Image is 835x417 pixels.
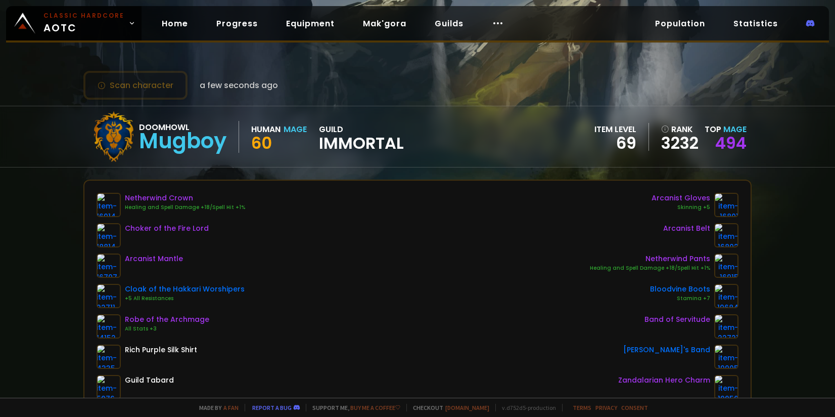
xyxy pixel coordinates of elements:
div: Doomhowl [139,121,226,134]
div: Cloak of the Hakkari Worshipers [125,284,245,295]
img: item-16797 [97,254,121,278]
div: Robe of the Archmage [125,314,209,325]
span: v. d752d5 - production [495,404,556,411]
div: Band of Servitude [644,314,710,325]
div: Rich Purple Silk Shirt [125,345,197,355]
a: [DOMAIN_NAME] [445,404,489,411]
a: Buy me a coffee [350,404,400,411]
img: item-22721 [714,314,738,339]
div: Guild Tabard [125,375,174,386]
div: Netherwind Pants [590,254,710,264]
div: Netherwind Crown [125,193,245,203]
a: Terms [573,404,591,411]
a: Progress [208,13,266,34]
span: a few seconds ago [200,79,278,92]
span: Made by [193,404,239,411]
span: Mage [723,123,747,135]
div: All Stats +3 [125,325,209,333]
span: 60 [251,132,272,154]
img: item-22711 [97,284,121,308]
div: Skinning +5 [652,203,710,212]
div: Arcanist Gloves [652,193,710,203]
div: Healing and Spell Damage +18/Spell Hit +1% [590,264,710,272]
a: Guilds [427,13,472,34]
img: item-16801 [714,193,738,217]
a: 494 [715,132,747,154]
button: Scan character [83,71,188,100]
img: item-5976 [97,375,121,399]
div: rank [661,123,699,136]
a: Statistics [725,13,786,34]
a: 3232 [661,136,699,151]
a: Report a bug [252,404,292,411]
a: Consent [621,404,648,411]
span: AOTC [43,11,124,35]
div: Healing and Spell Damage +18/Spell Hit +1% [125,203,245,212]
div: Choker of the Fire Lord [125,223,209,234]
a: Home [154,13,196,34]
small: Classic Hardcore [43,11,124,20]
img: item-19684 [714,284,738,308]
a: a fan [223,404,239,411]
div: Arcanist Belt [663,223,710,234]
div: Zandalarian Hero Charm [618,375,710,386]
div: guild [319,123,404,151]
div: Stamina +7 [650,295,710,303]
a: Privacy [595,404,617,411]
div: Bloodvine Boots [650,284,710,295]
span: Support me, [306,404,400,411]
img: item-18814 [97,223,121,247]
a: Mak'gora [355,13,414,34]
img: item-19950 [714,375,738,399]
div: item level [594,123,636,136]
div: +5 All Resistances [125,295,245,303]
img: item-16914 [97,193,121,217]
div: Mugboy [139,134,226,149]
div: 69 [594,136,636,151]
a: Population [647,13,713,34]
img: item-4335 [97,345,121,369]
div: [PERSON_NAME]'s Band [623,345,710,355]
img: item-16802 [714,223,738,247]
div: Human [251,123,281,136]
div: Mage [284,123,307,136]
span: Checkout [406,404,489,411]
a: Equipment [278,13,343,34]
span: Immortal [319,136,404,151]
a: Classic HardcoreAOTC [6,6,142,40]
img: item-19905 [714,345,738,369]
div: Arcanist Mantle [125,254,183,264]
img: item-16915 [714,254,738,278]
div: Top [705,123,747,136]
img: item-14152 [97,314,121,339]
